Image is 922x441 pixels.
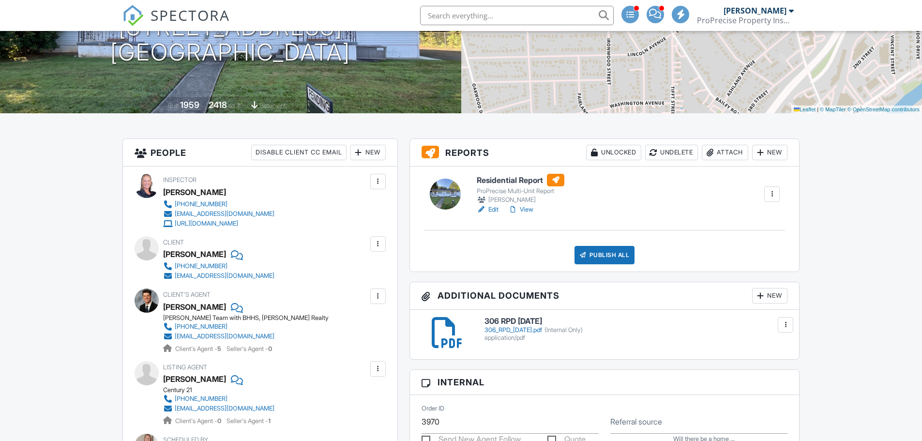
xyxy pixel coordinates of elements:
[175,417,223,425] span: Client's Agent -
[477,195,564,205] div: [PERSON_NAME]
[268,345,272,352] strong: 0
[847,106,920,112] a: © OpenStreetMap contributors
[259,102,286,109] span: basement
[702,145,748,160] div: Attach
[175,395,227,403] div: [PHONE_NUMBER]
[163,404,274,413] a: [EMAIL_ADDRESS][DOMAIN_NAME]
[122,5,144,26] img: The Best Home Inspection Software - Spectora
[477,174,564,205] a: Residential Report ProPrecise Multi-Unit Report [PERSON_NAME]
[175,200,227,208] div: [PHONE_NUMBER]
[410,282,800,310] h3: Additional Documents
[209,100,227,110] div: 2418
[268,417,271,425] strong: 1
[697,15,794,25] div: ProPrecise Property Inspections LLC.
[163,176,196,183] span: Inspector
[175,333,274,340] div: [EMAIL_ADDRESS][DOMAIN_NAME]
[484,317,788,342] a: 306 RPD [DATE] 306_RPD_[DATE].pdf(Internal Only) application/pdf
[175,405,274,412] div: [EMAIL_ADDRESS][DOMAIN_NAME]
[484,334,788,342] div: application/pdf
[544,326,583,334] span: (Internal Only)
[227,417,271,425] span: Seller's Agent -
[752,288,787,304] div: New
[508,205,533,214] a: View
[175,345,223,352] span: Client's Agent -
[228,102,242,109] span: sq. ft.
[163,322,321,332] a: [PHONE_NUMBER]
[163,394,274,404] a: [PHONE_NUMBER]
[350,145,386,160] div: New
[163,271,274,281] a: [EMAIL_ADDRESS][DOMAIN_NAME]
[251,145,347,160] div: Disable Client CC Email
[163,209,274,219] a: [EMAIL_ADDRESS][DOMAIN_NAME]
[163,219,274,228] a: [URL][DOMAIN_NAME]
[175,220,238,228] div: [URL][DOMAIN_NAME]
[477,205,499,214] a: Edit
[410,139,800,167] h3: Reports
[163,332,321,341] a: [EMAIL_ADDRESS][DOMAIN_NAME]
[175,262,227,270] div: [PHONE_NUMBER]
[163,185,226,199] div: [PERSON_NAME]
[484,326,788,334] div: 306_RPD_[DATE].pdf
[794,106,816,112] a: Leaflet
[820,106,846,112] a: © MapTiler
[410,370,800,395] h3: Internal
[610,416,662,427] label: Referral source
[168,102,179,109] span: Built
[110,15,350,66] h1: [STREET_ADDRESS] [GEOGRAPHIC_DATA]
[163,386,282,394] div: Century 21
[227,345,272,352] span: Seller's Agent -
[817,106,818,112] span: |
[163,300,226,314] a: [PERSON_NAME]
[151,5,230,25] span: SPECTORA
[724,6,786,15] div: [PERSON_NAME]
[163,239,184,246] span: Client
[574,246,635,264] div: Publish All
[163,314,329,322] div: [PERSON_NAME] Team with BHHS, [PERSON_NAME] Realty
[180,100,199,110] div: 1959
[484,317,788,326] h6: 306 RPD [DATE]
[163,199,274,209] a: [PHONE_NUMBER]
[175,210,274,218] div: [EMAIL_ADDRESS][DOMAIN_NAME]
[163,291,211,298] span: Client's Agent
[420,6,614,25] input: Search everything...
[163,261,274,271] a: [PHONE_NUMBER]
[586,145,641,160] div: Unlocked
[175,272,274,280] div: [EMAIL_ADDRESS][DOMAIN_NAME]
[422,404,444,413] label: Order ID
[217,345,221,352] strong: 5
[477,174,564,186] h6: Residential Report
[123,139,397,167] h3: People
[217,417,221,425] strong: 0
[175,323,227,331] div: [PHONE_NUMBER]
[477,187,564,195] div: ProPrecise Multi-Unit Report
[122,13,230,33] a: SPECTORA
[645,145,698,160] div: Undelete
[163,247,226,261] div: [PERSON_NAME]
[163,372,226,386] a: [PERSON_NAME]
[163,364,207,371] span: Listing Agent
[752,145,787,160] div: New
